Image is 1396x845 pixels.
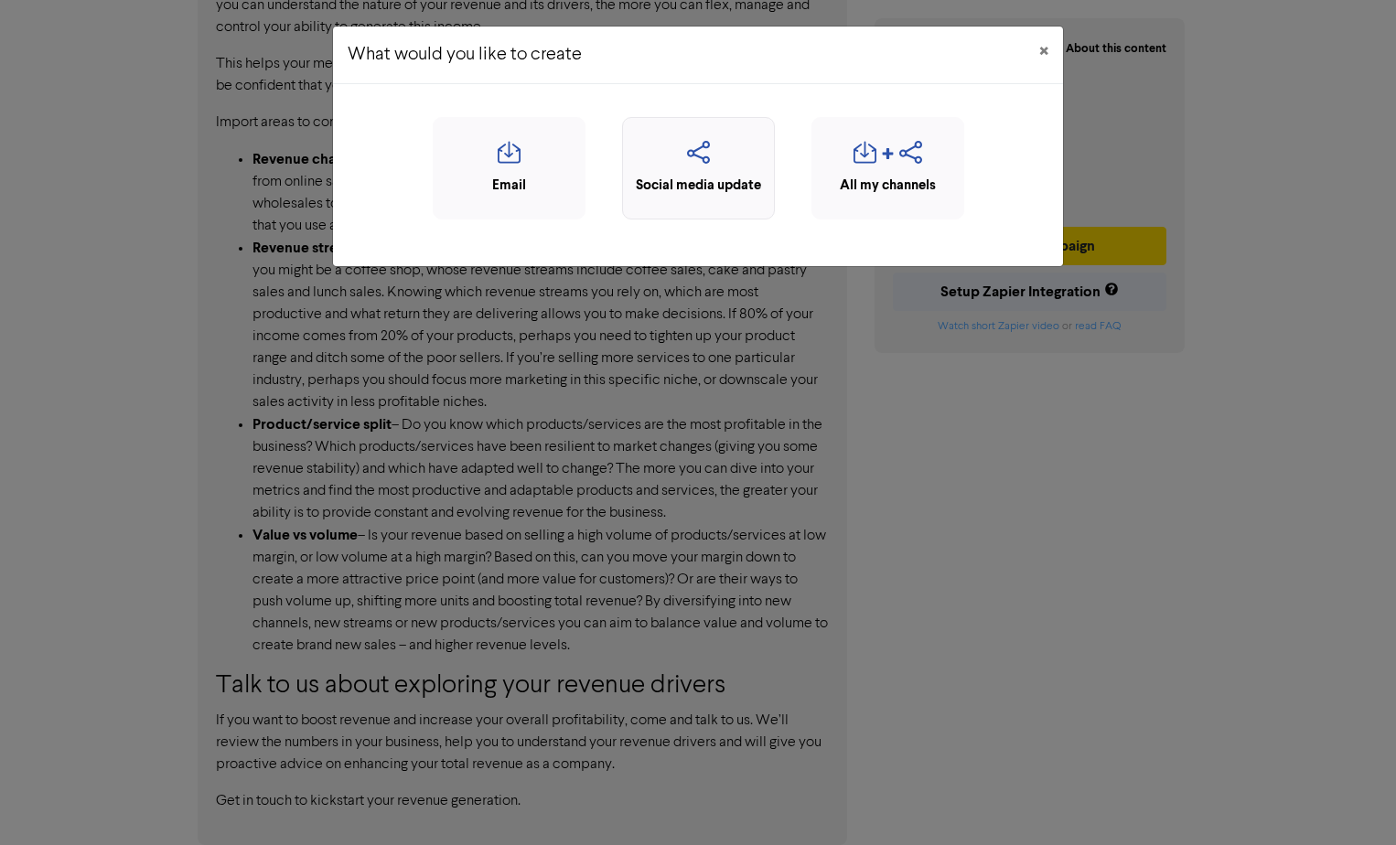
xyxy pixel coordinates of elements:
[821,176,954,197] div: All my channels
[348,41,582,69] h5: What would you like to create
[1039,38,1048,66] span: ×
[632,176,765,197] div: Social media update
[1166,647,1396,845] iframe: Chat Widget
[1025,27,1063,78] button: Close
[443,176,575,197] div: Email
